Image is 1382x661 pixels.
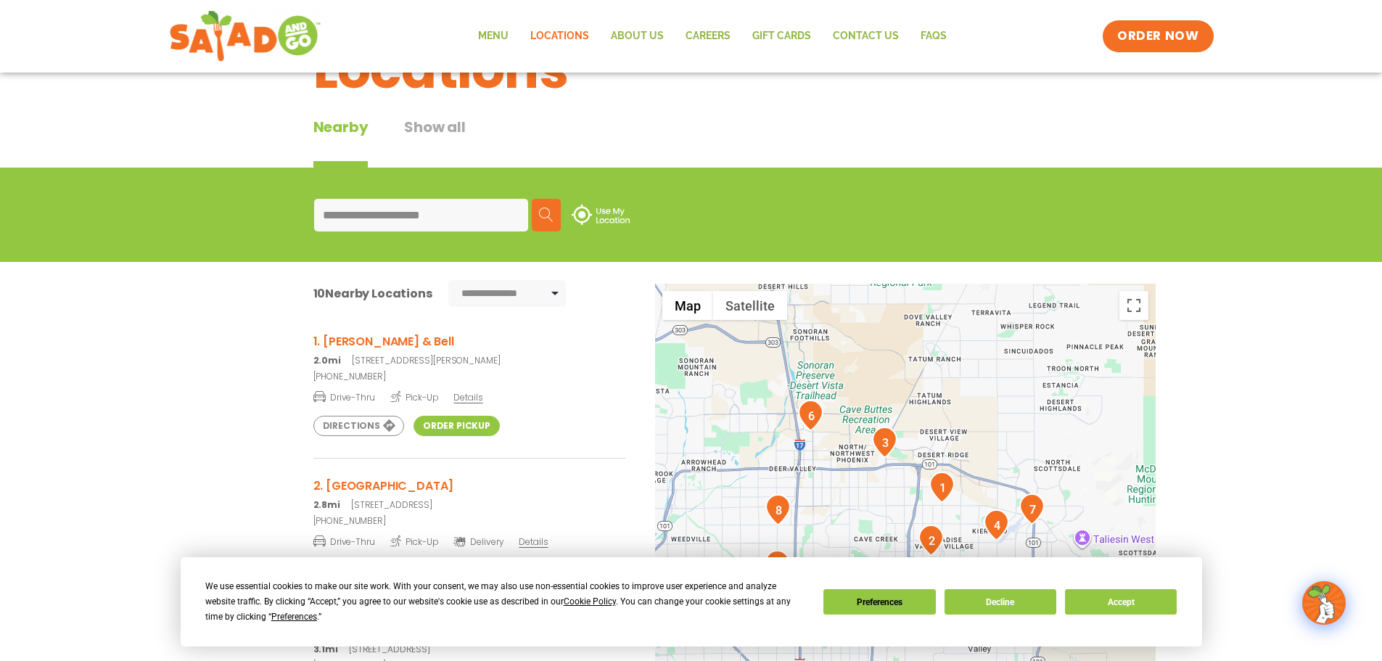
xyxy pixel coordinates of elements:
[313,390,375,404] span: Drive-Thru
[798,400,823,431] div: 6
[313,498,340,511] strong: 2.8mi
[539,208,554,222] img: search.svg
[1117,28,1198,45] span: ORDER NOW
[600,20,675,53] a: About Us
[713,291,787,320] button: Show satellite imagery
[313,416,404,436] a: Directions
[765,550,790,581] div: 10
[313,514,625,527] a: [PHONE_NUMBER]
[872,427,897,458] div: 3
[467,20,958,53] nav: Menu
[1119,291,1148,320] button: Toggle fullscreen view
[169,7,322,65] img: new-SAG-logo-768×292
[519,535,548,548] span: Details
[822,20,910,53] a: Contact Us
[313,386,625,404] a: Drive-Thru Pick-Up Details
[313,332,625,350] h3: 1. [PERSON_NAME] & Bell
[313,354,625,367] p: [STREET_ADDRESS][PERSON_NAME]
[390,390,439,404] span: Pick-Up
[313,498,625,512] p: [STREET_ADDRESS]
[467,20,519,53] a: Menu
[453,535,503,549] span: Delivery
[205,579,806,625] div: We use essential cookies to make our site work. With your consent, we may also use non-essential ...
[313,332,625,367] a: 1. [PERSON_NAME] & Bell 2.0mi[STREET_ADDRESS][PERSON_NAME]
[910,20,958,53] a: FAQs
[1065,589,1177,615] button: Accept
[390,534,439,549] span: Pick-Up
[741,20,822,53] a: GIFT CARDS
[1304,583,1344,623] img: wpChatIcon
[1019,493,1045,525] div: 7
[313,116,369,168] div: Nearby
[313,284,432,303] div: Nearby Locations
[313,534,375,549] span: Drive-Thru
[765,494,791,525] div: 8
[313,477,625,495] h3: 2. [GEOGRAPHIC_DATA]
[313,370,625,383] a: [PHONE_NUMBER]
[1103,20,1213,52] a: ORDER NOW
[918,525,944,556] div: 2
[313,643,625,656] p: [STREET_ADDRESS]
[823,589,935,615] button: Preferences
[271,612,317,622] span: Preferences
[945,589,1056,615] button: Decline
[313,477,625,512] a: 2. [GEOGRAPHIC_DATA] 2.8mi[STREET_ADDRESS]
[313,285,326,302] span: 10
[662,291,713,320] button: Show street map
[313,530,625,549] a: Drive-Thru Pick-Up Delivery Details
[313,116,502,168] div: Tabbed content
[404,116,465,168] button: Show all
[453,391,482,403] span: Details
[519,20,600,53] a: Locations
[675,20,741,53] a: Careers
[564,596,616,607] span: Cookie Policy
[313,643,338,655] strong: 3.1mi
[313,354,341,366] strong: 2.0mi
[929,472,955,503] div: 1
[984,509,1009,541] div: 4
[572,205,630,225] img: use-location.svg
[181,557,1202,646] div: Cookie Consent Prompt
[414,416,500,436] a: Order Pickup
